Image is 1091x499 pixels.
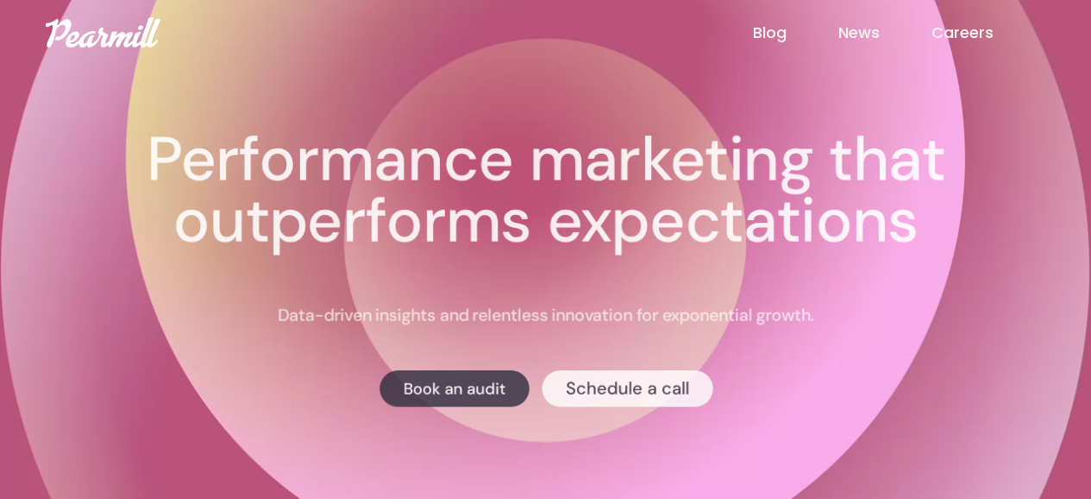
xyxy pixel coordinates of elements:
[379,370,529,406] a: Book an audit
[931,22,1045,44] a: Careers
[46,17,160,47] img: Pearmill logo
[541,370,712,406] a: Schedule a call
[278,304,814,326] p: Data-driven insights and relentless innovation for exponential growth.
[753,22,838,44] a: Blog
[838,22,931,44] a: News
[91,129,1000,252] h1: Performance marketing that outperforms expectations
